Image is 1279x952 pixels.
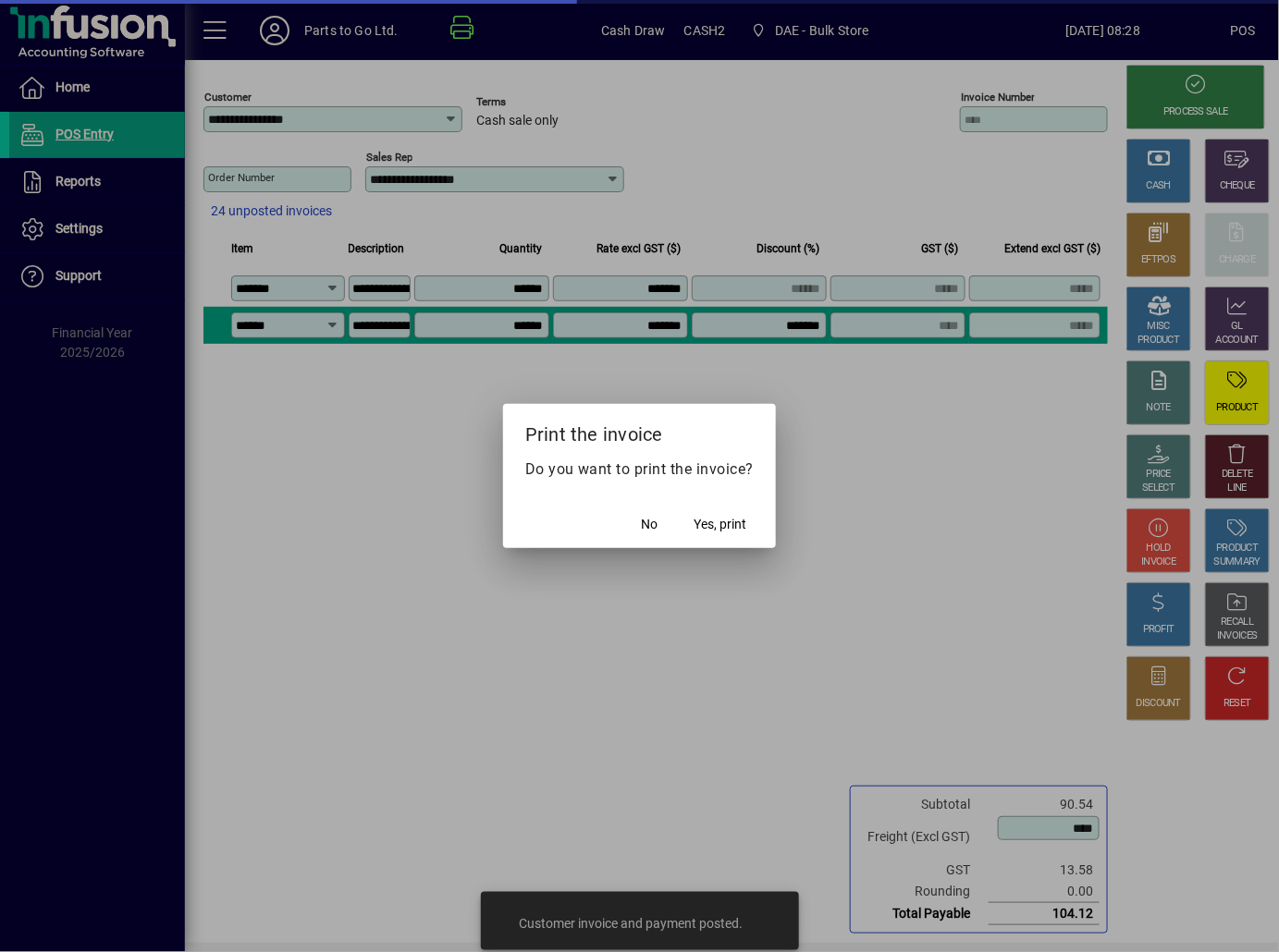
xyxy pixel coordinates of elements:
span: Yes, print [694,515,746,534]
button: No [620,507,679,541]
span: No [641,515,658,534]
h2: Print the invoice [503,404,777,458]
p: Do you want to print the invoice? [525,458,755,481]
button: Yes, print [686,507,754,541]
